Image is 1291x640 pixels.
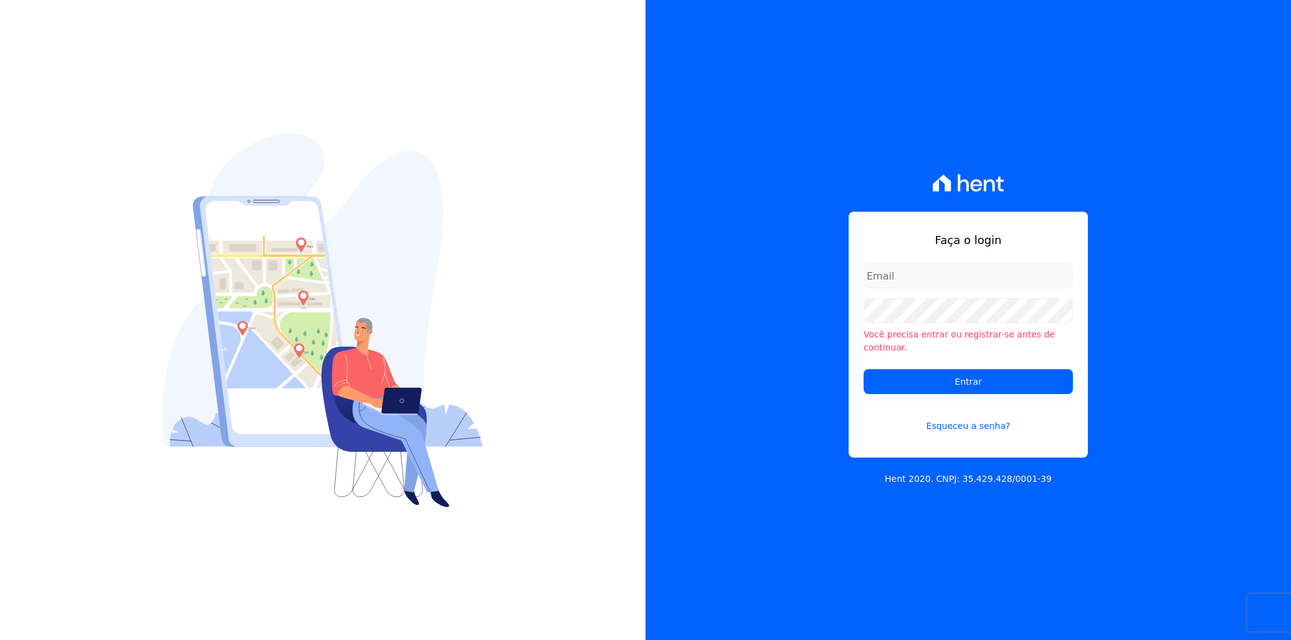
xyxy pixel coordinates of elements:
[163,133,483,507] img: Login
[864,263,1073,288] input: Email
[864,369,1073,394] input: Entrar
[864,404,1073,433] a: Esqueceu a senha?
[864,328,1073,354] li: Você precisa entrar ou registrar-se antes de continuar.
[885,473,1052,486] p: Hent 2020. CNPJ: 35.429.428/0001-39
[864,232,1073,248] h1: Faça o login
